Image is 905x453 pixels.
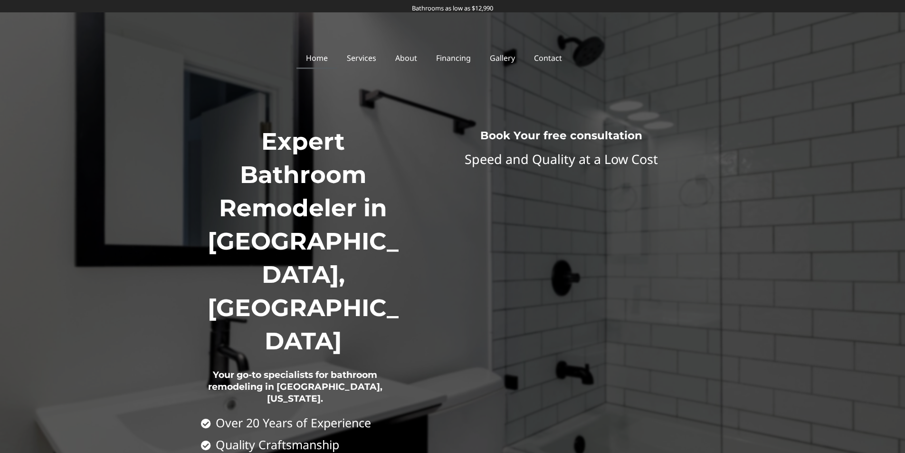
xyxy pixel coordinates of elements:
[480,47,524,69] a: Gallery
[213,438,339,451] span: Quality Craftsmanship
[524,47,572,69] a: Contact
[405,134,717,205] iframe: Website Form
[427,47,480,69] a: Financing
[296,47,337,69] a: Home
[213,416,371,429] span: Over 20 Years of Experience
[337,47,386,69] a: Services
[386,47,427,69] a: About
[465,150,658,168] span: Speed and Quality at a Low Cost
[201,358,390,417] h2: Your go-to specialists for bathroom remodeling in [GEOGRAPHIC_DATA], [US_STATE].
[201,125,406,358] h1: Expert Bathroom Remodeler in [GEOGRAPHIC_DATA], [GEOGRAPHIC_DATA]
[418,129,704,143] h3: Book Your free consultation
